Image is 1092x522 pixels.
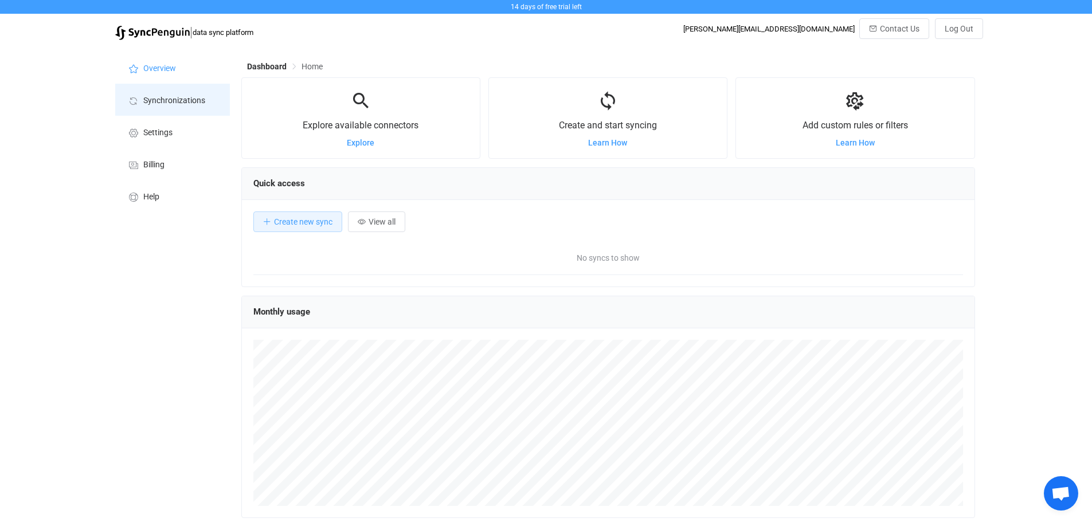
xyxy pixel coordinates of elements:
span: Overview [143,64,176,73]
span: View all [369,217,396,226]
span: Help [143,193,159,202]
span: Home [302,62,323,71]
span: data sync platform [193,28,253,37]
span: Add custom rules or filters [803,120,908,131]
button: Create new sync [253,211,342,232]
a: |data sync platform [115,24,253,40]
img: syncpenguin.svg [115,26,190,40]
a: Explore [347,138,374,147]
span: No syncs to show [430,241,785,275]
span: Explore available connectors [303,120,418,131]
span: Log Out [945,24,973,33]
span: Dashboard [247,62,287,71]
button: Log Out [935,18,983,39]
span: | [190,24,193,40]
span: Create and start syncing [559,120,657,131]
a: Billing [115,148,230,180]
span: 14 days of free trial left [511,3,582,11]
a: Overview [115,52,230,84]
div: Breadcrumb [247,62,323,70]
button: View all [348,211,405,232]
span: Settings [143,128,173,138]
span: Billing [143,160,165,170]
div: Open chat [1044,476,1078,511]
div: [PERSON_NAME][EMAIL_ADDRESS][DOMAIN_NAME] [683,25,855,33]
a: Learn How [588,138,627,147]
a: Help [115,180,230,212]
span: Quick access [253,178,305,189]
button: Contact Us [859,18,929,39]
span: Contact Us [880,24,919,33]
span: Synchronizations [143,96,205,105]
span: Create new sync [274,217,332,226]
span: Monthly usage [253,307,310,317]
a: Learn How [836,138,875,147]
a: Settings [115,116,230,148]
a: Synchronizations [115,84,230,116]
